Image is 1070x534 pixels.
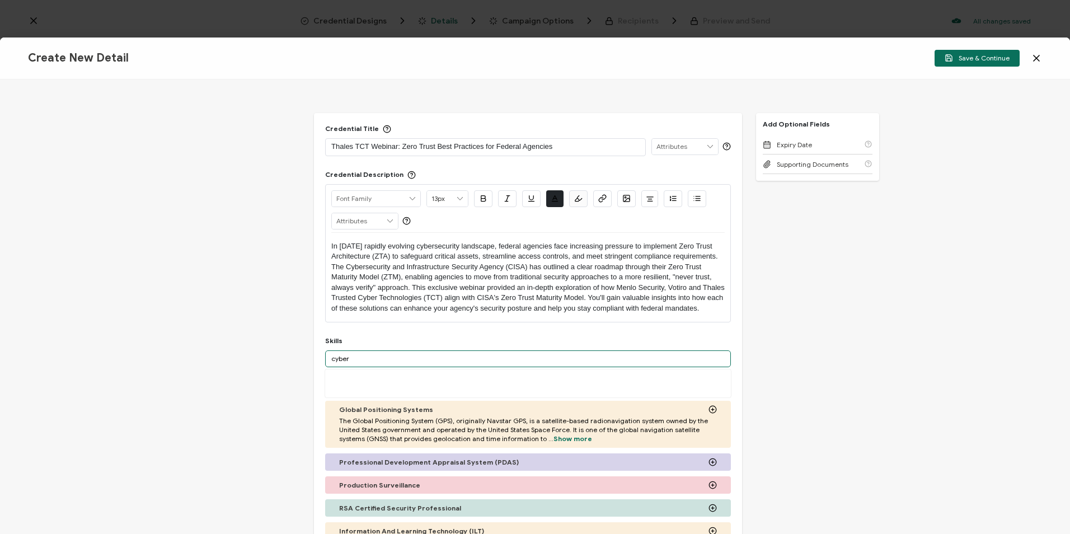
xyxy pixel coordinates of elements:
[777,140,812,149] span: Expiry Date
[332,213,398,229] input: Attributes
[553,434,592,443] span: Show more
[325,124,391,133] div: Credential Title
[325,170,416,179] div: Credential Description
[332,191,420,207] input: Font Family
[331,141,640,152] p: Thales TCT Webinar: Zero Trust Best Practices for Federal Agencies
[652,139,718,154] input: Attributes
[339,481,420,489] p: Production Surveillance
[339,458,519,466] p: Professional Development Appraisal System (PDAS)
[28,51,129,65] span: Create New Detail
[935,50,1020,67] button: Save & Continue
[339,416,717,443] span: The Global Positioning System (GPS), originally Navstar GPS, is a satellite-based radionavigation...
[1014,480,1070,534] iframe: Chat Widget
[325,350,731,367] input: Search Skill
[427,191,468,207] input: Font Size
[777,160,848,168] span: Supporting Documents
[325,336,342,345] div: Skills
[331,241,725,313] p: In [DATE] rapidly evolving cybersecurity landscape, federal agencies face increasing pressure to ...
[339,504,461,512] p: RSA Certified Security Professional
[339,405,433,414] p: Global Positioning Systems
[756,120,837,128] p: Add Optional Fields
[945,54,1010,62] span: Save & Continue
